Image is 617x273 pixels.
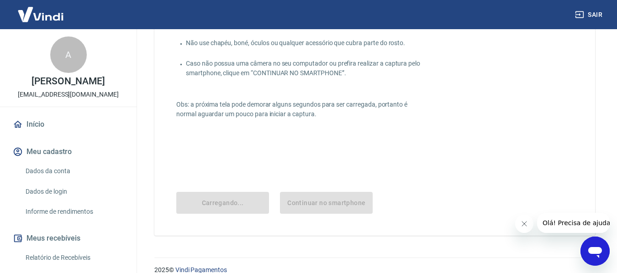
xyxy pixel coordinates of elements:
[186,38,405,48] p: Não use chapéu, boné, óculos ou qualquer acessório que cubra parte do rosto.
[32,77,105,86] p: [PERSON_NAME]
[176,100,427,119] p: Obs: a próxima tela pode demorar alguns segundos para ser carregada, portanto é normal aguardar u...
[22,248,126,267] a: Relatório de Recebíveis
[515,215,533,233] iframe: Fechar mensagem
[22,202,126,221] a: Informe de rendimentos
[11,228,126,248] button: Meus recebíveis
[22,162,126,180] a: Dados da conta
[11,0,70,28] img: Vindi
[580,237,610,266] iframe: Botão para abrir a janela de mensagens
[18,90,119,99] p: [EMAIL_ADDRESS][DOMAIN_NAME]
[537,213,610,233] iframe: Mensagem da empresa
[22,182,126,201] a: Dados de login
[186,59,427,78] p: Caso não possua uma câmera no seu computador ou prefira realizar a captura pelo smartphone, cliqu...
[11,142,126,162] button: Meu cadastro
[11,114,126,134] a: Início
[573,6,606,23] button: Sair
[50,36,87,73] div: A
[5,6,77,14] span: Olá! Precisa de ajuda?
